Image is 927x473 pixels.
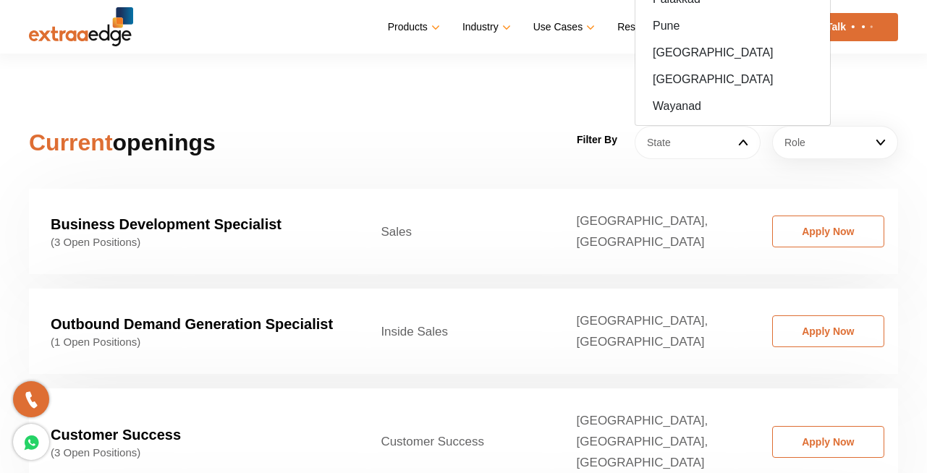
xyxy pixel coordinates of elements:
[772,426,884,458] a: Apply Now
[51,446,337,459] span: (3 Open Positions)
[29,125,304,160] h2: openings
[388,17,437,38] a: Products
[51,316,333,332] strong: Outbound Demand Generation Specialist
[635,12,830,39] a: Pune
[359,189,554,274] td: Sales
[51,336,337,349] span: (1 Open Positions)
[772,216,884,247] a: Apply Now
[779,13,898,41] a: Let’s Talk
[359,289,554,374] td: Inside Sales
[51,427,181,443] strong: Customer Success
[772,126,898,159] a: Role
[577,129,617,150] label: Filter By
[617,17,675,38] a: Resources
[51,216,282,232] strong: Business Development Specialist
[635,39,830,66] a: [GEOGRAPHIC_DATA]
[29,129,113,155] span: Current
[555,189,750,274] td: [GEOGRAPHIC_DATA], [GEOGRAPHIC_DATA]
[533,17,592,38] a: Use Cases
[635,93,830,119] a: Wayanad
[462,17,508,38] a: Industry
[555,289,750,374] td: [GEOGRAPHIC_DATA], [GEOGRAPHIC_DATA]
[51,236,337,249] span: (3 Open Positions)
[635,126,761,159] a: State
[772,315,884,347] a: Apply Now
[635,66,830,93] a: [GEOGRAPHIC_DATA]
